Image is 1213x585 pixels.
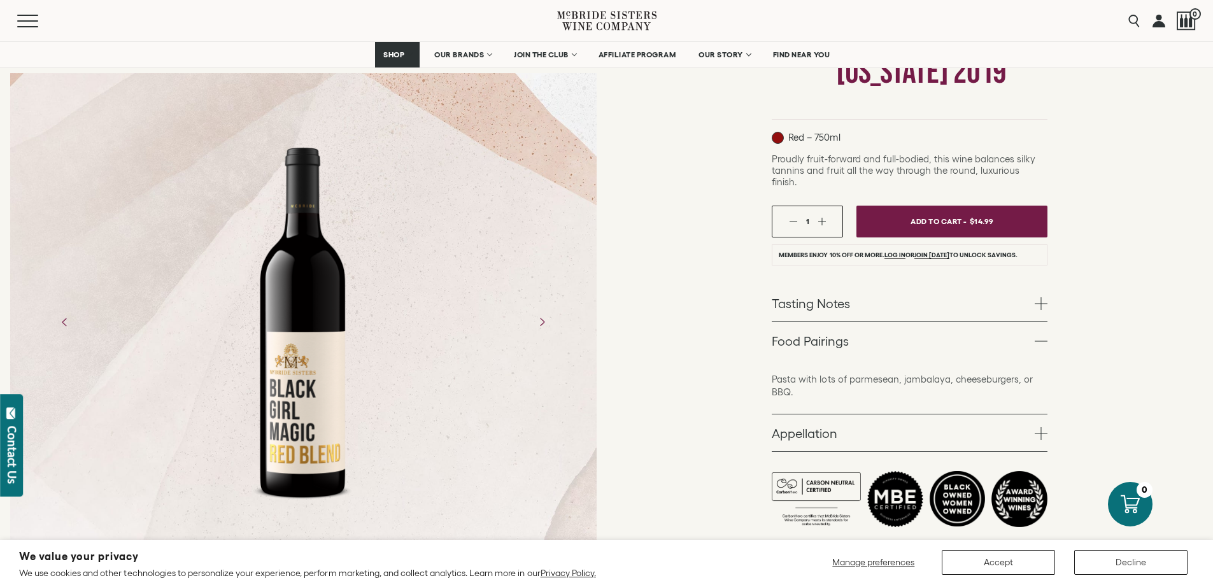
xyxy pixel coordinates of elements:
[914,251,949,259] a: join [DATE]
[772,244,1047,265] li: Members enjoy 10% off or more. or to unlock savings.
[772,373,1047,398] p: Pasta with lots of parmesean, jambalaya, cheeseburgers, or BBQ.
[19,551,596,562] h2: We value your privacy
[806,217,809,225] span: 1
[773,50,830,59] span: FIND NEAR YOU
[856,206,1047,237] button: Add To Cart - $14.99
[884,251,905,259] a: Log in
[772,153,1035,187] span: Proudly fruit-forward and full-bodied, this wine balances silky tannins and fruit all the way thr...
[1074,550,1188,575] button: Decline
[765,42,839,67] a: FIND NEAR YOU
[6,426,18,484] div: Contact Us
[911,212,967,230] span: Add To Cart -
[825,550,923,575] button: Manage preferences
[383,50,405,59] span: SHOP
[1189,8,1201,20] span: 0
[525,306,558,339] button: Next
[599,50,676,59] span: AFFILIATE PROGRAM
[426,42,499,67] a: OUR BRANDS
[514,50,569,59] span: JOIN THE CLUB
[17,15,63,27] button: Mobile Menu Trigger
[19,567,596,579] p: We use cookies and other technologies to personalize your experience, perform marketing, and coll...
[375,42,420,67] a: SHOP
[590,42,685,67] a: AFFILIATE PROGRAM
[1137,482,1153,498] div: 0
[772,132,841,144] p: Red – 750ml
[48,306,82,339] button: Previous
[699,50,743,59] span: OUR STORY
[506,42,584,67] a: JOIN THE CLUB
[541,568,596,578] a: Privacy Policy.
[772,322,1047,359] a: Food Pairings
[772,414,1047,451] a: Appellation
[690,42,758,67] a: OUR STORY
[970,212,994,230] span: $14.99
[942,550,1055,575] button: Accept
[772,285,1047,321] a: Tasting Notes
[434,50,484,59] span: OUR BRANDS
[832,557,914,567] span: Manage preferences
